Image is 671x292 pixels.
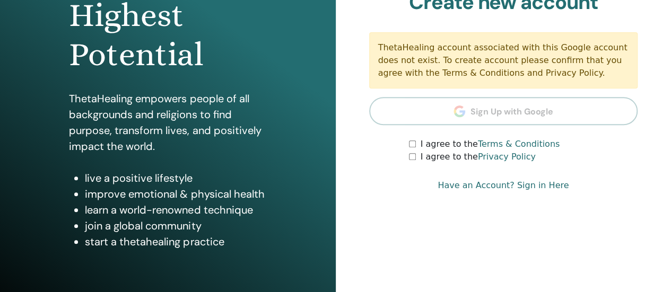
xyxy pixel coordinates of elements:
[478,152,536,162] a: Privacy Policy
[85,202,266,218] li: learn a world-renowned technique
[85,234,266,250] li: start a thetahealing practice
[85,218,266,234] li: join a global community
[438,179,569,192] a: Have an Account? Sign in Here
[420,138,560,151] label: I agree to the
[85,186,266,202] li: improve emotional & physical health
[69,91,266,154] p: ThetaHealing empowers people of all backgrounds and religions to find purpose, transform lives, a...
[85,170,266,186] li: live a positive lifestyle
[369,32,638,89] div: ThetaHealing account associated with this Google account does not exist. To create account please...
[420,151,535,163] label: I agree to the
[478,139,560,149] a: Terms & Conditions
